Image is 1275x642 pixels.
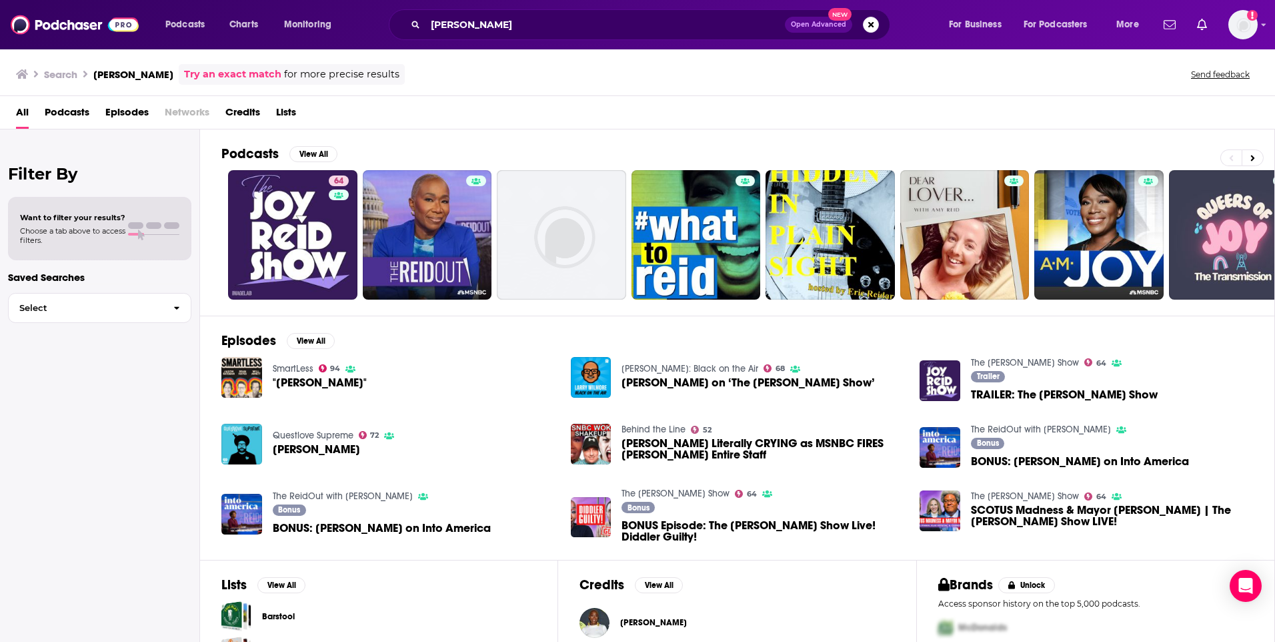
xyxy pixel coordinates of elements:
[1107,14,1156,35] button: open menu
[184,67,281,82] a: Try an exact match
[289,146,337,162] button: View All
[971,505,1253,527] a: SCOTUS Madness & Mayor Mamdani | The Joy Reid Show LIVE!
[221,145,337,162] a: PodcastsView All
[45,101,89,129] a: Podcasts
[621,377,875,388] span: [PERSON_NAME] on ‘The [PERSON_NAME] Show’
[621,520,904,543] a: BONUS Episode: The Joy Reid Show Live! Diddler Guilty!
[579,577,624,593] h2: Credits
[971,505,1253,527] span: SCOTUS Madness & Mayor [PERSON_NAME] | The [PERSON_NAME] Show LIVE!
[276,101,296,129] a: Lists
[1024,15,1088,34] span: For Podcasters
[920,427,960,468] img: BONUS: Joy Reid on Into America
[105,101,149,129] a: Episodes
[1228,10,1258,39] span: Logged in as SkyHorsePub35
[44,68,77,81] h3: Search
[621,520,904,543] span: BONUS Episode: The [PERSON_NAME] Show Live! Diddler Guilty!
[275,14,349,35] button: open menu
[273,377,367,388] span: "[PERSON_NAME]"
[828,8,852,21] span: New
[273,430,353,441] a: Questlove Supreme
[635,577,683,593] button: View All
[93,68,173,81] h3: [PERSON_NAME]
[221,332,335,349] a: EpisodesView All
[703,427,712,433] span: 52
[228,170,357,300] a: 64
[621,363,758,374] a: Larry Wilmore: Black on the Air
[221,357,262,398] img: "Joy Reid"
[691,426,712,434] a: 52
[257,577,305,593] button: View All
[20,226,125,245] span: Choose a tab above to access filters.
[221,145,279,162] h2: Podcasts
[273,444,360,455] a: Joy Reid
[1096,360,1106,366] span: 64
[785,17,852,33] button: Open AdvancedNew
[165,101,209,129] span: Networks
[273,523,491,534] a: BONUS: Joy Reid on Into America
[284,67,399,82] span: for more precise results
[9,304,163,312] span: Select
[221,424,262,464] img: Joy Reid
[579,577,683,593] a: CreditsView All
[971,456,1189,467] span: BONUS: [PERSON_NAME] on Into America
[1015,14,1107,35] button: open menu
[1230,570,1262,602] div: Open Intercom Messenger
[273,444,360,455] span: [PERSON_NAME]
[571,497,611,538] img: BONUS Episode: The Joy Reid Show Live! Diddler Guilty!
[11,12,139,37] a: Podchaser - Follow, Share and Rate Podcasts
[1228,10,1258,39] button: Show profile menu
[998,577,1055,593] button: Unlock
[571,357,611,398] img: Joy Reid on ‘The Joy Reid Show’
[940,14,1018,35] button: open menu
[971,389,1158,400] a: TRAILER: The Joy Reid Show
[278,506,300,514] span: Bonus
[401,9,903,40] div: Search podcasts, credits, & more...
[370,432,379,438] span: 72
[920,360,960,401] img: TRAILER: The Joy Reid Show
[221,14,266,35] a: Charts
[571,424,611,464] img: Joy Reid Literally CRYING as MSNBC FIRES Joy Reid Entire Staff
[977,372,1000,380] span: Trailer
[620,617,687,628] a: Joy Reid
[1192,13,1212,36] a: Show notifications dropdown
[329,176,349,186] a: 64
[1158,13,1181,36] a: Show notifications dropdown
[764,364,785,372] a: 68
[621,377,875,388] a: Joy Reid on ‘The Joy Reid Show’
[334,175,343,188] span: 64
[791,21,846,28] span: Open Advanced
[221,494,262,535] a: BONUS: Joy Reid on Into America
[225,101,260,129] a: Credits
[920,491,960,531] img: SCOTUS Madness & Mayor Mamdani | The Joy Reid Show LIVE!
[273,491,413,502] a: The ReidOut with Joy Reid
[971,424,1111,435] a: The ReidOut with Joy Reid
[273,363,313,374] a: SmartLess
[287,333,335,349] button: View All
[330,366,340,372] span: 94
[16,101,29,129] a: All
[1096,494,1106,500] span: 64
[747,491,757,497] span: 64
[620,617,687,628] span: [PERSON_NAME]
[165,15,205,34] span: Podcasts
[958,622,1007,633] span: McDonalds
[8,271,191,284] p: Saved Searches
[1084,493,1106,501] a: 64
[977,439,999,447] span: Bonus
[621,488,730,499] a: The Joy Reid Show
[425,14,785,35] input: Search podcasts, credits, & more...
[971,491,1079,502] a: The Joy Reid Show
[938,577,994,593] h2: Brands
[735,490,757,498] a: 64
[621,424,686,435] a: Behind the Line
[579,608,609,638] a: Joy Reid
